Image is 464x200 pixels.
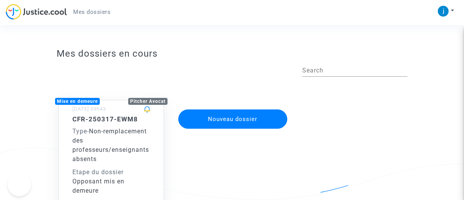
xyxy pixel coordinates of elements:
a: Nouveau dossier [178,104,288,112]
span: - [72,128,89,135]
div: Pitcher Avocat [128,98,168,105]
iframe: Help Scout Beacon - Open [8,173,31,196]
div: Opposant mis en demeure [72,177,150,195]
a: Mes dossiers [67,6,117,18]
span: Mes dossiers [73,8,111,15]
span: Type [72,128,87,135]
img: ACg8ocKT4qw5pOM3lJG6m4Iw-drc2-CWJ3tZR-rURwpEUBKrjCIytA=s96-c [438,6,449,17]
small: [DATE] 09h43 [72,106,106,112]
div: Mise en demeure [55,98,100,105]
span: Non-remplacement des professeurs/enseignants absents [72,128,149,163]
h3: Mes dossiers en cours [57,48,407,59]
div: Etape du dossier [72,168,150,177]
h5: CFR-250317-EWM8 [72,115,150,123]
button: Nouveau dossier [178,109,288,129]
img: jc-logo.svg [6,4,67,20]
